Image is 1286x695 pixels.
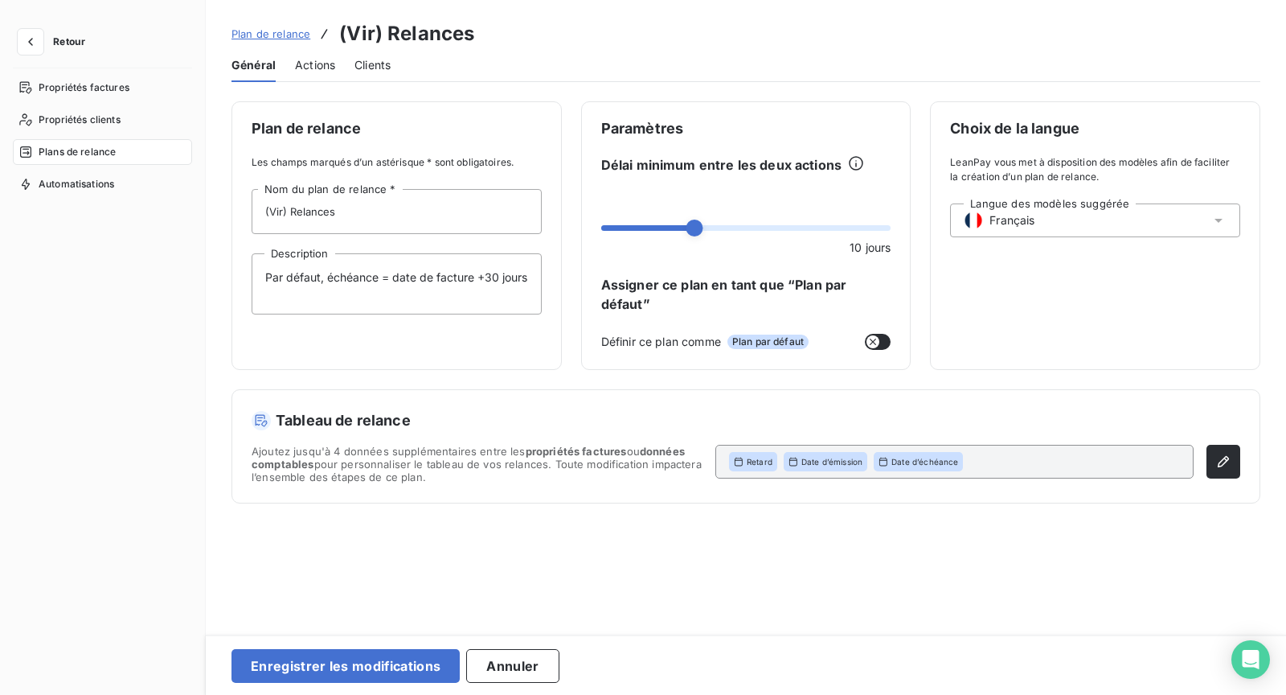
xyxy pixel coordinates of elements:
span: Choix de la langue [950,121,1240,136]
span: Date d’échéance [891,456,958,467]
span: Paramètres [601,121,891,136]
span: Propriétés factures [39,80,129,95]
h3: (Vir) Relances [339,19,474,48]
span: Retour [53,37,85,47]
button: Enregistrer les modifications [231,649,460,683]
a: Propriétés clients [13,107,192,133]
span: propriétés factures [526,445,627,458]
span: Plan de relance [231,27,310,40]
span: données comptables [252,445,685,471]
span: LeanPay vous met à disposition des modèles afin de faciliter la création d’un plan de relance. [950,155,1240,184]
a: Propriétés factures [13,75,192,101]
span: Plan de relance [252,121,542,136]
span: Actions [295,57,335,73]
div: Open Intercom Messenger [1231,640,1270,679]
span: Clients [354,57,391,73]
a: Plans de relance [13,139,192,165]
input: placeholder [252,189,542,234]
span: 10 jours [850,239,891,256]
span: Assigner ce plan en tant que “Plan par défaut” [601,275,891,314]
span: Date d’émission [801,456,862,467]
span: Automatisations [39,177,114,191]
span: Les champs marqués d’un astérisque * sont obligatoires. [252,155,542,170]
textarea: Par défaut, échéance = date de facture +30 jours [252,253,542,315]
span: Définir ce plan comme [601,333,721,350]
button: Retour [13,29,98,55]
button: Annuler [466,649,559,683]
span: Propriétés clients [39,113,121,127]
span: Délai minimum entre les deux actions [601,155,842,175]
span: Français [989,212,1034,228]
span: Ajoutez jusqu'à 4 données supplémentaires entre les ou pour personnaliser le tableau de vos relan... [252,445,702,483]
span: Général [231,57,276,73]
span: Plan par défaut [727,335,809,349]
a: Automatisations [13,171,192,197]
a: Plan de relance [231,26,310,42]
span: Plans de relance [39,145,116,159]
h5: Tableau de relance [252,409,1240,432]
span: Retard [747,456,772,467]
